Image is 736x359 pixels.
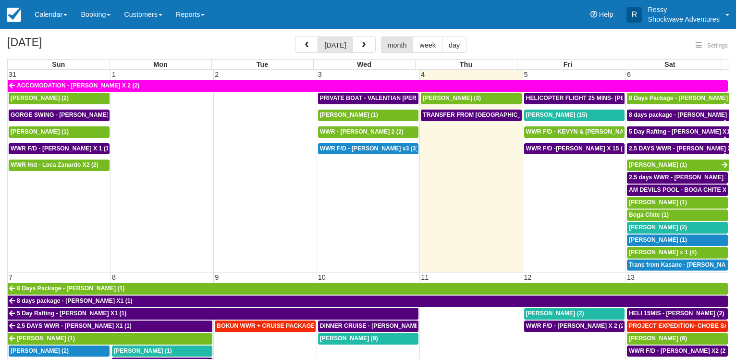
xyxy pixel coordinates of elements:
[523,71,529,78] span: 5
[318,143,418,155] a: WWR F/D - [PERSON_NAME] x3 (3)
[648,5,720,14] p: Ressy
[526,95,682,101] span: HELICOPTER FLIGHT 25 MINS- [PERSON_NAME] X1 (1)
[629,310,724,317] span: HELI 15MIS - [PERSON_NAME] (2)
[664,61,675,68] span: Sat
[526,310,584,317] span: [PERSON_NAME] (2)
[423,111,653,118] span: TRANSFER FROM [GEOGRAPHIC_DATA] TO VIC FALLS - [PERSON_NAME] X 1 (1)
[111,273,117,281] span: 8
[627,185,728,196] a: AM DEVILS POOL - BOGA CHITE X 1 (1)
[318,93,418,104] a: PRIVATE BOAT - VALENTIAN [PERSON_NAME] X 4 (4)
[460,61,472,68] span: Thu
[217,322,407,329] span: BOKUN WWR + CRUISE PACKAGE - [PERSON_NAME] South X 2 (2)
[8,71,17,78] span: 31
[317,71,323,78] span: 3
[599,11,613,18] span: Help
[9,346,110,357] a: [PERSON_NAME] (2)
[9,93,110,104] a: [PERSON_NAME] (2)
[421,110,521,121] a: TRANSFER FROM [GEOGRAPHIC_DATA] TO VIC FALLS - [PERSON_NAME] X 1 (1)
[590,11,597,18] i: Help
[320,128,404,135] span: WWR - [PERSON_NAME] 2 (2)
[317,273,327,281] span: 10
[629,199,687,206] span: [PERSON_NAME] (1)
[629,211,669,218] span: Boga Chite (1)
[629,236,687,243] span: [PERSON_NAME] (1)
[564,61,572,68] span: Fri
[648,14,720,24] p: Shockwave Adventures
[357,61,371,68] span: Wed
[423,95,481,101] span: [PERSON_NAME] (3)
[627,247,728,259] a: [PERSON_NAME] x 1 (4)
[627,260,728,271] a: Trans from Kasane - [PERSON_NAME] X4 (4)
[320,335,378,342] span: [PERSON_NAME] (9)
[8,321,212,332] a: 2,5 DAYS WWR - [PERSON_NAME] X1 (1)
[215,321,315,332] a: BOKUN WWR + CRUISE PACKAGE - [PERSON_NAME] South X 2 (2)
[629,249,697,256] span: [PERSON_NAME] x 1 (4)
[17,285,124,292] span: 8 Days Package - [PERSON_NAME] (1)
[420,71,426,78] span: 4
[627,210,728,221] a: Boga Chite (1)
[114,347,172,354] span: [PERSON_NAME] (1)
[318,333,418,345] a: [PERSON_NAME] (9)
[320,322,440,329] span: DINNER CRUISE - [PERSON_NAME] X 1 (1)
[17,322,132,329] span: 2,5 DAYS WWR - [PERSON_NAME] X1 (1)
[626,71,632,78] span: 6
[629,335,687,342] span: [PERSON_NAME] (6)
[17,310,126,317] span: 5 Day Rafting - [PERSON_NAME] X1 (1)
[627,222,728,234] a: [PERSON_NAME] (2)
[8,80,728,92] a: ACCOMODATION - [PERSON_NAME] X 2 (2)
[524,321,625,332] a: WWR F/D - [PERSON_NAME] X 2 (2)
[690,39,734,53] button: Settings
[627,126,729,138] a: 5 Day Rafting - [PERSON_NAME] X1 (1)
[524,93,625,104] a: HELICOPTER FLIGHT 25 MINS- [PERSON_NAME] X1 (1)
[320,111,378,118] span: [PERSON_NAME] (1)
[320,95,471,101] span: PRIVATE BOAT - VALENTIAN [PERSON_NAME] X 4 (4)
[112,346,212,357] a: [PERSON_NAME] (1)
[318,321,418,332] a: DINNER CRUISE - [PERSON_NAME] X 1 (1)
[318,110,418,121] a: [PERSON_NAME] (1)
[17,297,133,304] span: 8 days package - [PERSON_NAME] X1 (1)
[526,145,631,152] span: WWR F/D -[PERSON_NAME] X 15 (15)
[524,143,625,155] a: WWR F/D -[PERSON_NAME] X 15 (15)
[442,37,466,53] button: day
[627,143,729,155] a: 2,5 DAYS WWR - [PERSON_NAME] X1 (1)
[627,197,728,209] a: [PERSON_NAME] (1)
[9,143,110,155] a: WWR F/D - [PERSON_NAME] X 1 (1)
[420,273,429,281] span: 11
[11,128,69,135] span: [PERSON_NAME] (1)
[318,37,353,53] button: [DATE]
[627,346,728,357] a: WWR F/D - [PERSON_NAME] X2 (2)
[9,110,110,121] a: GORGE SWING - [PERSON_NAME] X 2 (2)
[318,126,418,138] a: WWR - [PERSON_NAME] 2 (2)
[626,273,636,281] span: 13
[257,61,269,68] span: Tue
[629,161,687,168] span: [PERSON_NAME] (1)
[627,93,729,104] a: 8 Days Package - [PERSON_NAME] (1)
[526,322,626,329] span: WWR F/D - [PERSON_NAME] X 2 (2)
[8,308,418,320] a: 5 Day Rafting - [PERSON_NAME] X1 (1)
[627,308,728,320] a: HELI 15MIS - [PERSON_NAME] (2)
[413,37,442,53] button: week
[52,61,65,68] span: Sun
[7,8,21,22] img: checkfront-main-nav-mini-logo.png
[320,145,418,152] span: WWR F/D - [PERSON_NAME] x3 (3)
[627,160,729,171] a: [PERSON_NAME] (1)
[629,224,687,231] span: [PERSON_NAME] (2)
[8,273,13,281] span: 7
[9,126,110,138] a: [PERSON_NAME] (1)
[11,347,69,354] span: [PERSON_NAME] (2)
[11,95,69,101] span: [PERSON_NAME] (2)
[17,335,75,342] span: [PERSON_NAME] (1)
[9,160,110,171] a: WWR H/d - Loca Zanardo X2 (2)
[627,321,728,332] a: PROJECT EXPEDITION- CHOBE SAFARI - [GEOGRAPHIC_DATA][PERSON_NAME] 2 (2)
[627,235,728,246] a: [PERSON_NAME] (1)
[524,308,625,320] a: [PERSON_NAME] (2)
[526,111,588,118] span: [PERSON_NAME] (15)
[526,128,649,135] span: WWR F/D - KEVYN & [PERSON_NAME] 2 (2)
[524,110,625,121] a: [PERSON_NAME] (15)
[11,111,128,118] span: GORGE SWING - [PERSON_NAME] X 2 (2)
[627,172,728,184] a: 2,5 days WWR - [PERSON_NAME] X2 (2)
[381,37,414,53] button: month
[627,333,728,345] a: [PERSON_NAME] (6)
[11,161,98,168] span: WWR H/d - Loca Zanardo X2 (2)
[11,145,111,152] span: WWR F/D - [PERSON_NAME] X 1 (1)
